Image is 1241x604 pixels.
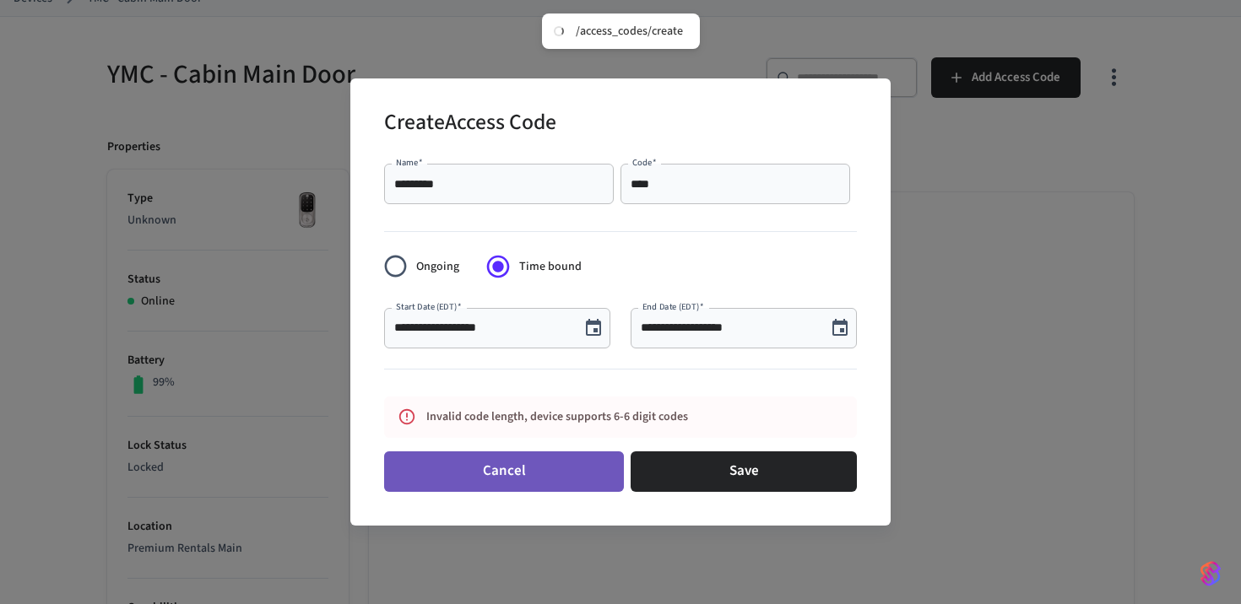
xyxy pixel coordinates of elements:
label: Name [396,156,423,169]
h2: Create Access Code [384,99,556,150]
button: Choose date, selected date is Sep 20, 2025 [823,311,857,345]
label: Code [632,156,657,169]
label: End Date (EDT) [642,300,703,313]
img: SeamLogoGradient.69752ec5.svg [1200,560,1221,587]
span: Time bound [519,258,582,276]
button: Choose date, selected date is Sep 19, 2025 [577,311,610,345]
button: Cancel [384,451,624,492]
div: Invalid code length, device supports 6-6 digit codes [426,402,783,433]
label: Start Date (EDT) [396,300,461,313]
span: Ongoing [416,258,459,276]
div: /access_codes/create [576,24,683,39]
button: Save [631,451,857,492]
